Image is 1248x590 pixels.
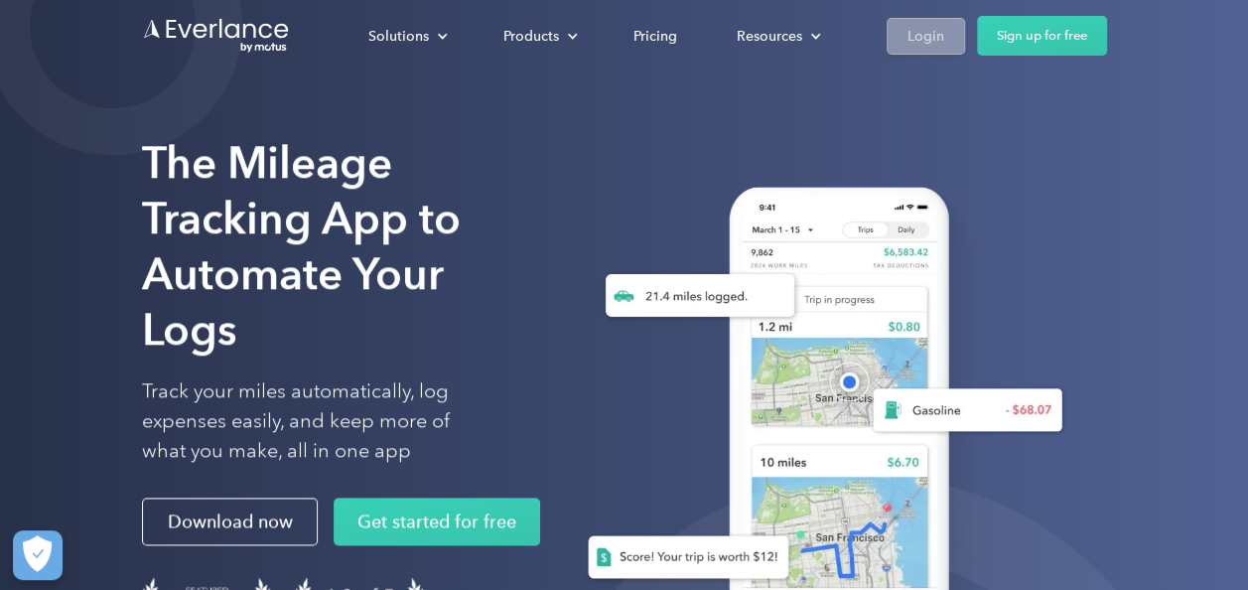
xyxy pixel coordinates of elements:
div: Pricing [633,24,677,49]
a: Download now [142,499,318,546]
a: Sign up for free [977,16,1107,56]
strong: The Mileage Tracking App to Automate Your Logs [142,136,461,356]
div: Resources [717,19,837,54]
div: Products [484,19,594,54]
a: Go to homepage [142,17,291,55]
div: Login [907,24,944,49]
div: Resources [737,24,802,49]
a: Get started for free [334,499,540,546]
a: Pricing [614,19,697,54]
div: Solutions [368,24,429,49]
button: Cookies Settings [13,530,63,580]
div: Products [503,24,559,49]
div: Solutions [348,19,464,54]
p: Track your miles automatically, log expenses easily, and keep more of what you make, all in one app [142,377,496,467]
a: Login [887,18,965,55]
